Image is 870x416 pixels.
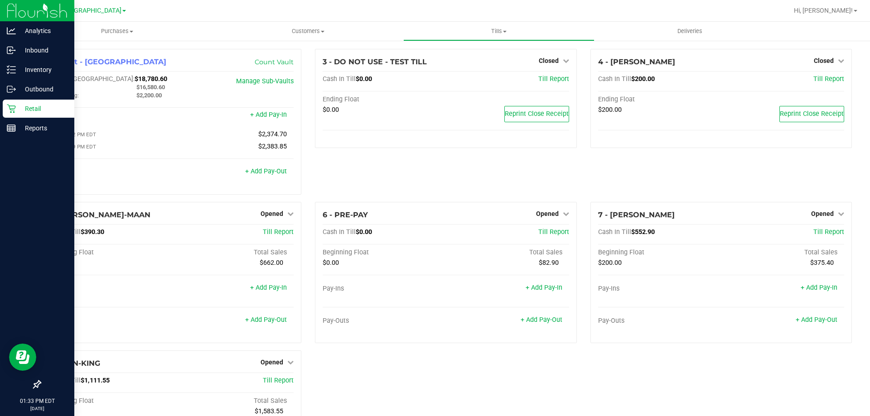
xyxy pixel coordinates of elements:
[48,210,150,219] span: 5 - [PERSON_NAME]-MAAN
[7,46,16,55] inline-svg: Inbound
[594,22,785,41] a: Deliveries
[7,26,16,35] inline-svg: Analytics
[16,84,70,95] p: Outbound
[814,57,834,64] span: Closed
[136,92,162,99] span: $2,200.00
[48,249,171,257] div: Beginning Float
[48,168,171,177] div: Pay-Outs
[7,104,16,113] inline-svg: Retail
[721,249,844,257] div: Total Sales
[794,7,853,14] span: Hi, [PERSON_NAME]!
[504,106,569,122] button: Reprint Close Receipt
[598,75,631,83] span: Cash In Till
[323,285,446,293] div: Pay-Ins
[250,284,287,292] a: + Add Pay-In
[538,228,569,236] a: Till Report
[323,106,339,114] span: $0.00
[323,228,356,236] span: Cash In Till
[813,75,844,83] a: Till Report
[81,228,104,236] span: $390.30
[323,96,446,104] div: Ending Float
[539,259,559,267] span: $82.90
[136,84,165,91] span: $16,580.60
[213,22,403,41] a: Customers
[323,259,339,267] span: $0.00
[261,210,283,217] span: Opened
[261,359,283,366] span: Opened
[323,317,446,325] div: Pay-Outs
[323,75,356,83] span: Cash In Till
[16,45,70,56] p: Inbound
[526,284,562,292] a: + Add Pay-In
[356,75,372,83] span: $0.00
[22,22,213,41] a: Purchases
[631,228,655,236] span: $552.90
[323,57,427,66] span: 3 - DO NOT USE - TEST TILL
[16,103,70,114] p: Retail
[245,167,287,175] a: + Add Pay-Out
[258,143,287,150] span: $2,383.85
[22,27,213,35] span: Purchases
[255,407,283,415] span: $1,583.55
[48,57,166,66] span: 1 - Vault - [GEOGRAPHIC_DATA]
[446,249,569,257] div: Total Sales
[505,110,569,118] span: Reprint Close Receipt
[404,27,594,35] span: Tills
[258,130,287,138] span: $2,374.70
[81,377,110,384] span: $1,111.55
[796,316,837,324] a: + Add Pay-Out
[598,57,675,66] span: 4 - [PERSON_NAME]
[598,259,622,267] span: $200.00
[538,75,569,83] a: Till Report
[48,397,171,405] div: Beginning Float
[245,316,287,324] a: + Add Pay-Out
[236,77,294,85] a: Manage Sub-Vaults
[598,106,622,114] span: $200.00
[48,285,171,293] div: Pay-Ins
[598,317,721,325] div: Pay-Outs
[16,123,70,134] p: Reports
[260,259,283,267] span: $662.00
[779,106,844,122] button: Reprint Close Receipt
[263,377,294,384] a: Till Report
[213,27,403,35] span: Customers
[598,210,675,219] span: 7 - [PERSON_NAME]
[59,7,121,14] span: [GEOGRAPHIC_DATA]
[536,210,559,217] span: Opened
[598,96,721,104] div: Ending Float
[171,249,294,257] div: Total Sales
[810,259,834,267] span: $375.40
[356,228,372,236] span: $0.00
[598,285,721,293] div: Pay-Ins
[539,57,559,64] span: Closed
[255,58,294,66] a: Count Vault
[521,316,562,324] a: + Add Pay-Out
[48,317,171,325] div: Pay-Outs
[16,25,70,36] p: Analytics
[7,85,16,94] inline-svg: Outbound
[16,64,70,75] p: Inventory
[801,284,837,292] a: + Add Pay-In
[598,249,721,257] div: Beginning Float
[665,27,715,35] span: Deliveries
[48,75,135,83] span: Cash In [GEOGRAPHIC_DATA]:
[7,65,16,74] inline-svg: Inventory
[171,397,294,405] div: Total Sales
[48,112,171,120] div: Pay-Ins
[403,22,594,41] a: Tills
[250,111,287,119] a: + Add Pay-In
[811,210,834,217] span: Opened
[9,344,36,371] iframe: Resource center
[135,75,167,83] span: $18,780.60
[263,228,294,236] a: Till Report
[7,124,16,133] inline-svg: Reports
[813,228,844,236] a: Till Report
[323,210,368,219] span: 6 - PRE-PAY
[631,75,655,83] span: $200.00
